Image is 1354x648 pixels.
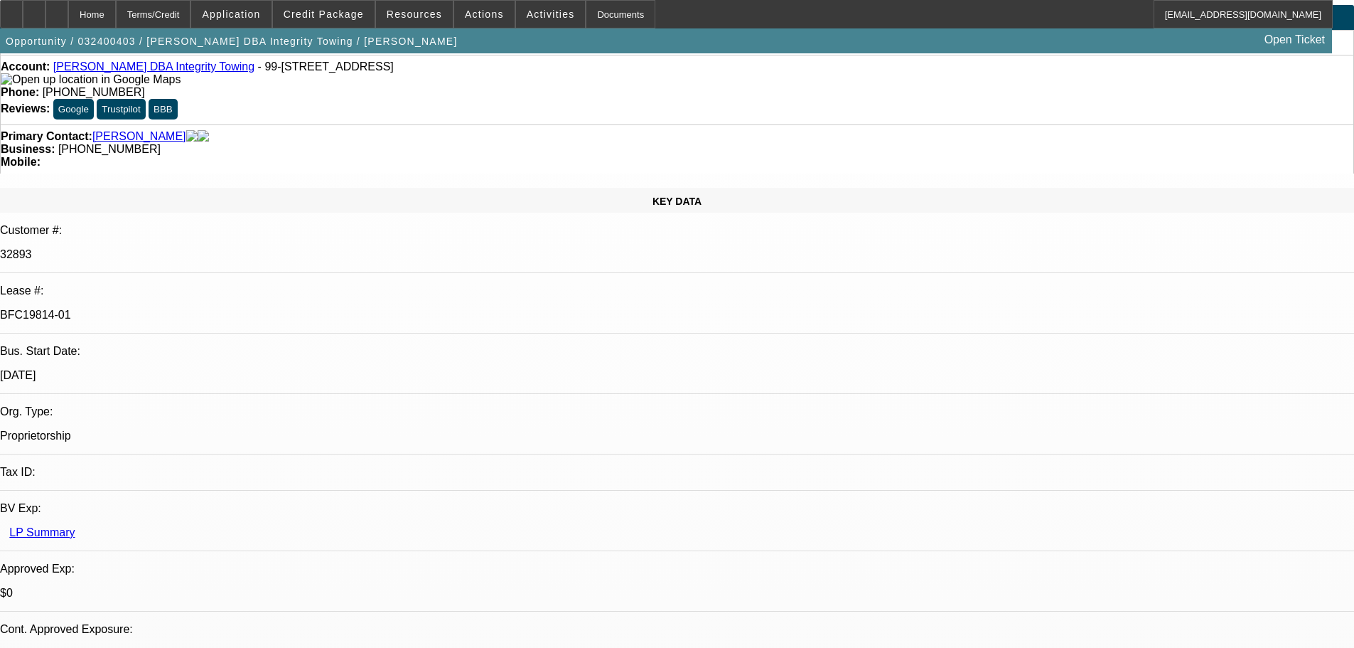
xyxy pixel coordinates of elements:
[202,9,260,20] span: Application
[1,156,41,168] strong: Mobile:
[53,60,254,73] a: [PERSON_NAME] DBA Integrity Towing
[284,9,364,20] span: Credit Package
[1,130,92,143] strong: Primary Contact:
[97,99,145,119] button: Trustpilot
[527,9,575,20] span: Activities
[191,1,271,28] button: Application
[1,86,39,98] strong: Phone:
[149,99,178,119] button: BBB
[58,143,161,155] span: [PHONE_NUMBER]
[9,526,75,538] a: LP Summary
[6,36,458,47] span: Opportunity / 032400403 / [PERSON_NAME] DBA Integrity Towing / [PERSON_NAME]
[258,60,394,73] span: - 99-[STREET_ADDRESS]
[198,130,209,143] img: linkedin-icon.png
[376,1,453,28] button: Resources
[53,99,94,119] button: Google
[454,1,515,28] button: Actions
[1,73,181,85] a: View Google Maps
[1,102,50,115] strong: Reviews:
[516,1,586,28] button: Activities
[1,60,50,73] strong: Account:
[1,143,55,155] strong: Business:
[92,130,186,143] a: [PERSON_NAME]
[1,73,181,86] img: Open up location in Google Maps
[1259,28,1331,52] a: Open Ticket
[273,1,375,28] button: Credit Package
[387,9,442,20] span: Resources
[652,196,702,207] span: KEY DATA
[43,86,145,98] span: [PHONE_NUMBER]
[465,9,504,20] span: Actions
[186,130,198,143] img: facebook-icon.png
